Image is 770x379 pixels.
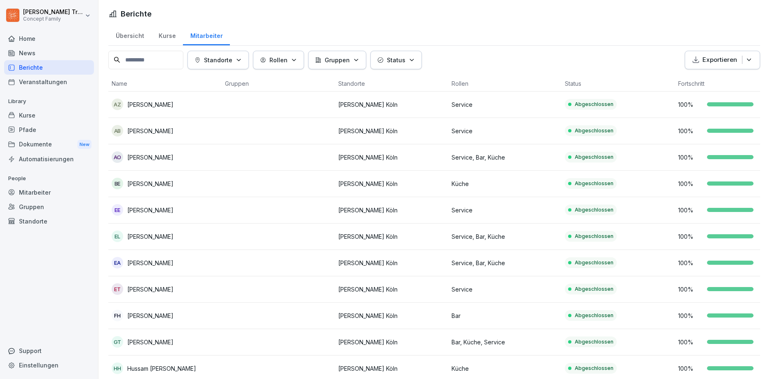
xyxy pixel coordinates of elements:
h1: Berichte [121,8,152,19]
p: Abgeschlossen [575,180,613,187]
a: Berichte [4,60,94,75]
p: Abgeschlossen [575,338,613,346]
div: EL [112,231,123,242]
p: [PERSON_NAME] Köln [338,153,445,162]
a: Mitarbeiter [183,24,230,45]
p: [PERSON_NAME] Köln [338,364,445,373]
p: 100 % [678,100,703,109]
p: Rollen [269,56,288,64]
p: [PERSON_NAME] Köln [338,179,445,188]
th: Status [562,76,675,92]
p: 100 % [678,153,703,162]
p: Küche [452,364,558,373]
div: News [4,46,94,60]
p: [PERSON_NAME] [127,153,173,162]
p: [PERSON_NAME] [127,259,173,267]
p: Abgeschlossen [575,365,613,372]
button: Rollen [253,51,304,69]
p: Service [452,127,558,135]
p: Abgeschlossen [575,259,613,266]
p: Status [387,56,405,64]
p: [PERSON_NAME] Köln [338,100,445,109]
p: 100 % [678,179,703,188]
p: [PERSON_NAME] Köln [338,206,445,214]
p: Abgeschlossen [575,285,613,293]
div: HH [112,363,123,374]
a: Gruppen [4,200,94,214]
a: Mitarbeiter [4,185,94,200]
p: [PERSON_NAME] Köln [338,259,445,267]
a: Einstellungen [4,358,94,372]
p: [PERSON_NAME] [127,100,173,109]
p: 100 % [678,232,703,241]
p: [PERSON_NAME] [127,179,173,188]
div: New [77,140,91,149]
a: Übersicht [108,24,151,45]
p: [PERSON_NAME] [127,206,173,214]
p: Exportieren [702,55,737,65]
p: Hussam [PERSON_NAME] [127,364,196,373]
div: AZ [112,99,123,110]
a: Pfade [4,122,94,137]
div: ET [112,283,123,295]
p: 100 % [678,259,703,267]
p: Service, Bar, Küche [452,232,558,241]
p: Library [4,95,94,108]
p: Standorte [204,56,232,64]
p: 100 % [678,127,703,135]
a: Automatisierungen [4,152,94,166]
p: [PERSON_NAME] [127,311,173,320]
a: Home [4,31,94,46]
p: [PERSON_NAME] Köln [338,127,445,135]
p: [PERSON_NAME] Köln [338,338,445,346]
p: Bar, Küche, Service [452,338,558,346]
button: Gruppen [308,51,366,69]
p: Abgeschlossen [575,312,613,319]
p: Abgeschlossen [575,233,613,240]
p: 100 % [678,364,703,373]
p: [PERSON_NAME] [127,338,173,346]
p: [PERSON_NAME] Köln [338,232,445,241]
p: Service [452,285,558,294]
th: Name [108,76,222,92]
p: Service [452,206,558,214]
p: People [4,172,94,185]
a: Kurse [151,24,183,45]
a: DokumenteNew [4,137,94,152]
div: AB [112,125,123,137]
button: Standorte [187,51,249,69]
p: [PERSON_NAME] Köln [338,285,445,294]
p: [PERSON_NAME] Trautmann [23,9,83,16]
p: 100 % [678,206,703,214]
p: [PERSON_NAME] [127,127,173,135]
a: Standorte [4,214,94,228]
p: Küche [452,179,558,188]
div: AO [112,151,123,163]
th: Rollen [448,76,562,92]
p: [PERSON_NAME] [127,285,173,294]
p: Service, Bar, Küche [452,259,558,267]
p: 100 % [678,285,703,294]
p: Abgeschlossen [575,206,613,214]
div: Dokumente [4,137,94,152]
a: Kurse [4,108,94,122]
p: Abgeschlossen [575,101,613,108]
p: 100 % [678,338,703,346]
div: EE [112,204,123,216]
p: Abgeschlossen [575,127,613,134]
div: GT [112,336,123,348]
p: Service [452,100,558,109]
th: Standorte [335,76,448,92]
button: Exportieren [685,51,760,69]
